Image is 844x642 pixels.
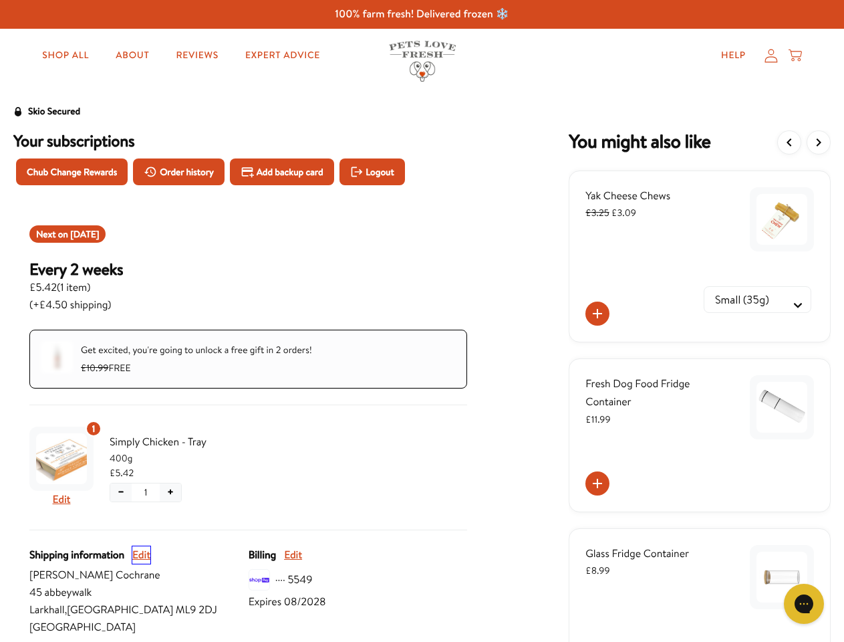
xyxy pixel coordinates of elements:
span: Simply Chicken - Tray [110,433,239,451]
span: Chub Change Rewards [27,165,117,179]
a: About [105,42,160,69]
span: ···· 5549 [275,571,313,588]
span: [GEOGRAPHIC_DATA] [29,619,249,636]
span: Oct 20, 2025 (America/Los_Angeles) [70,227,99,241]
button: Order history [133,158,225,185]
button: Add backup card [230,158,334,185]
span: Billing [249,546,276,564]
button: Edit [53,491,71,508]
button: Decrease quantity [110,484,132,502]
button: Chub Change Rewards [16,158,128,185]
span: £5.42 [110,465,134,480]
h3: Every 2 weeks [29,259,123,279]
div: Subscription product: Simply Chicken - Tray [29,421,239,514]
button: View previous items [777,130,801,154]
span: Yak Cheese Chews [585,189,670,203]
a: Shop All [31,42,100,69]
button: Edit [284,546,302,564]
div: Subscription for 1 item with cost £5.42. Renews Every 2 weeks [29,259,467,314]
button: Edit [132,546,150,564]
div: 1 units of item: Simply Chicken - Tray [86,421,102,437]
img: Pets Love Fresh [389,41,456,82]
span: Order history [160,165,214,179]
span: 45 abbeywalk [29,584,249,601]
div: Skio Secured [28,104,80,120]
span: Get excited, you're going to unlock a free gift in 2 orders! FREE [81,343,312,374]
svg: Security [13,107,23,116]
span: Larkhall , [GEOGRAPHIC_DATA] ML9 2DJ [29,601,249,619]
img: svg%3E [249,569,270,591]
s: £10.99 [81,361,108,374]
s: £3.25 [585,206,609,219]
div: Shipment 2025-10-20T23:00:00+00:00 [29,225,106,243]
button: View more items [807,130,831,154]
h2: You might also want to add a one time order to your subscription. [569,130,710,154]
img: Fresh Dog Food Fridge Container [756,382,807,433]
iframe: Gorgias live chat messenger [777,579,831,629]
span: Shipping information [29,546,124,564]
span: £3.09 [585,206,636,219]
span: 1 [92,421,96,436]
h3: Your subscriptions [13,130,483,150]
img: Yak Cheese Chews [756,194,807,245]
span: £8.99 [585,564,609,577]
span: (+£4.50 shipping) [29,296,123,314]
span: £5.42 ( 1 item ) [29,279,123,296]
a: Reviews [165,42,229,69]
span: Fresh Dog Food Fridge Container [585,377,690,409]
span: £11.99 [585,413,610,426]
span: 400g [110,451,239,465]
a: Help [710,42,756,69]
span: Add backup card [257,165,323,179]
img: Simply Chicken - Tray [36,433,87,484]
a: Skio Secured [13,104,80,130]
span: Logout [366,165,394,179]
span: Next on [36,227,99,241]
button: Logout [339,158,405,185]
span: Glass Fridge Container [585,546,689,561]
img: Glass Fridge Container [756,552,807,603]
span: Expires 08/2028 [249,593,326,611]
button: Increase quantity [160,484,181,502]
span: [PERSON_NAME] Cochrane [29,566,249,584]
a: Expert Advice [235,42,331,69]
span: 1 [144,485,148,500]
